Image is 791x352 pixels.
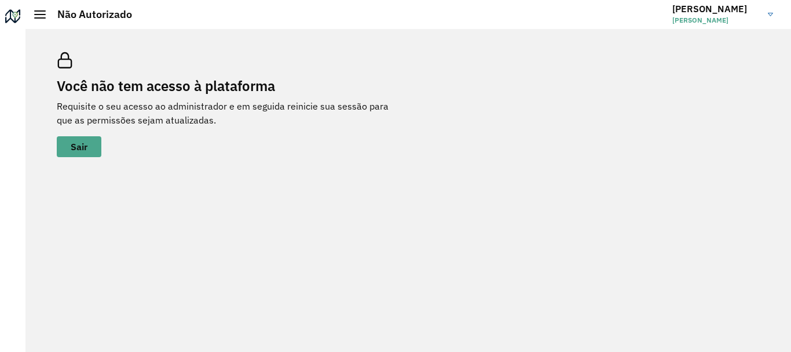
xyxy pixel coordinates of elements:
[672,3,759,14] h3: [PERSON_NAME]
[672,15,759,26] span: [PERSON_NAME]
[57,99,404,127] p: Requisite o seu acesso ao administrador e em seguida reinicie sua sessão para que as permissões s...
[57,78,404,95] h2: Você não tem acesso à plataforma
[46,8,132,21] h2: Não Autorizado
[57,136,101,157] button: button
[71,142,87,151] span: Sair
